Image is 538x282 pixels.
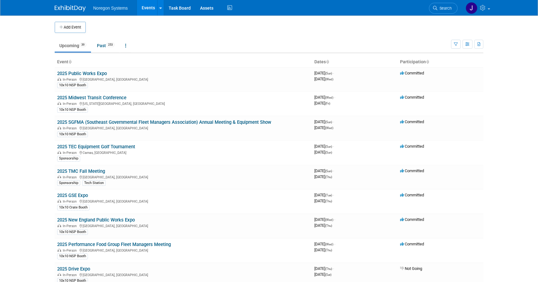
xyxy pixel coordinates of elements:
span: [DATE] [314,199,332,203]
button: Add Event [55,22,86,33]
span: (Fri) [325,102,330,105]
span: (Wed) [325,243,333,246]
span: Search [437,6,452,11]
span: In-Person [63,199,79,204]
span: Committed [400,71,424,75]
span: - [333,144,334,149]
div: [GEOGRAPHIC_DATA], [GEOGRAPHIC_DATA] [57,199,309,204]
span: [DATE] [314,77,333,81]
span: Committed [400,119,424,124]
div: 10x10 NSP Booth [57,253,88,259]
div: [GEOGRAPHIC_DATA], [GEOGRAPHIC_DATA] [57,174,309,179]
span: - [333,266,334,271]
th: Participation [398,57,483,67]
a: 2025 TEC Equipment Golf Tournament [57,144,135,150]
span: (Sat) [325,273,331,276]
th: Event [55,57,312,67]
span: In-Person [63,78,79,82]
span: In-Person [63,248,79,253]
span: Committed [400,242,424,246]
a: Sort by Participation Type [426,59,429,64]
div: Sponsorship [57,156,80,161]
span: (Sun) [325,151,332,154]
span: (Thu) [325,224,332,227]
div: [US_STATE][GEOGRAPHIC_DATA], [GEOGRAPHIC_DATA] [57,101,309,106]
span: Committed [400,217,424,222]
span: (Sun) [325,169,332,173]
span: [DATE] [314,119,334,124]
span: In-Person [63,102,79,106]
span: Noregon Systems [93,6,128,11]
span: - [333,193,334,197]
div: 10x10 NSP Booth [57,229,88,235]
a: 2025 SGFMA (Southeast Governmental Fleet Managers Association) Annual Meeting & Equipment Show [57,119,271,125]
a: Past253 [92,40,119,51]
span: 39 [80,43,86,47]
img: In-Person Event [57,224,61,227]
span: - [334,95,335,100]
span: In-Person [63,224,79,228]
a: Sort by Event Name [68,59,71,64]
span: - [334,217,335,222]
span: (Wed) [325,78,333,81]
span: [DATE] [314,174,332,179]
div: Sponsorship [57,180,80,186]
span: 253 [106,43,115,47]
span: (Thu) [325,199,332,203]
div: 10x10 NSP Booth [57,132,88,137]
a: Search [429,3,458,14]
div: [GEOGRAPHIC_DATA], [GEOGRAPHIC_DATA] [57,223,309,228]
img: In-Person Event [57,126,61,129]
img: In-Person Event [57,199,61,203]
img: In-Person Event [57,273,61,276]
span: [DATE] [314,266,334,271]
span: [DATE] [314,144,334,149]
a: 2025 Performance Food Group Fleet Managers Meeting [57,242,171,247]
span: (Tue) [325,194,332,197]
span: - [333,119,334,124]
span: (Sun) [325,145,332,148]
span: Committed [400,95,424,100]
span: - [333,71,334,75]
div: [GEOGRAPHIC_DATA], [GEOGRAPHIC_DATA] [57,272,309,277]
span: [DATE] [314,71,334,75]
span: (Wed) [325,126,333,130]
span: - [334,242,335,246]
img: ExhibitDay [55,5,86,11]
div: [GEOGRAPHIC_DATA], [GEOGRAPHIC_DATA] [57,125,309,130]
span: [DATE] [314,242,335,246]
img: In-Person Event [57,78,61,81]
img: In-Person Event [57,151,61,154]
span: In-Person [63,151,79,155]
span: (Sun) [325,120,332,124]
span: (Thu) [325,175,332,179]
span: [DATE] [314,193,334,197]
div: [GEOGRAPHIC_DATA], [GEOGRAPHIC_DATA] [57,77,309,82]
div: Tech Station [82,180,106,186]
div: Camas, [GEOGRAPHIC_DATA] [57,150,309,155]
img: In-Person Event [57,102,61,105]
span: [DATE] [314,95,335,100]
span: - [333,168,334,173]
img: In-Person Event [57,175,61,178]
span: (Thu) [325,248,332,252]
img: Johana Gil [466,2,477,14]
span: [DATE] [314,101,330,105]
a: Upcoming39 [55,40,91,51]
span: Not Going [400,266,422,271]
a: 2025 Drive Expo [57,266,90,272]
span: [DATE] [314,272,331,277]
span: [DATE] [314,150,332,154]
span: (Sun) [325,72,332,75]
a: 2025 New England Public Works Expo [57,217,135,223]
span: (Wed) [325,96,333,99]
span: [DATE] [314,248,332,252]
a: 2025 TMC Fall Meeting [57,168,105,174]
th: Dates [312,57,398,67]
a: 2025 Public Works Expo [57,71,107,76]
a: 2025 GSE Expo [57,193,88,198]
span: Committed [400,168,424,173]
div: 10x10 NSP Booth [57,83,88,88]
span: (Wed) [325,218,333,222]
span: [DATE] [314,168,334,173]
